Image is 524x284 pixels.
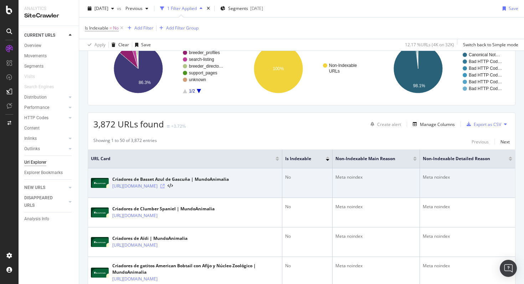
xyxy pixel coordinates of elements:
a: HTTP Codes [24,114,67,122]
div: 12.17 % URLs ( 4K on 32K ) [405,42,454,48]
div: Add Filter [134,25,153,31]
button: Switch back to Simple mode [460,39,518,51]
div: Content [24,125,40,132]
div: No [285,233,330,240]
a: Overview [24,42,74,49]
div: Switch back to Simple mode [463,42,518,48]
div: Segments [24,63,43,70]
div: Explorer Bookmarks [24,169,63,177]
text: Bad HTTP Cod… [469,66,502,71]
text: breeder_profiles [189,50,220,55]
div: Movements [24,52,47,60]
button: Manage Columns [410,120,455,128]
div: Previous [472,139,489,145]
div: NEW URLS [24,184,45,191]
a: Explorer Bookmarks [24,169,74,177]
text: 86.3% [139,80,151,85]
div: No [285,204,330,210]
svg: A chart. [93,38,230,100]
button: Add Filter [125,24,153,32]
div: Meta noindex [423,263,512,269]
img: main image [91,237,109,247]
text: URLs [329,69,340,74]
div: Meta noindex [335,233,417,240]
span: = [109,25,112,31]
span: vs [117,5,123,11]
div: Criadores de Aïdi | MundoAnimalia [112,235,187,242]
text: search-listing [189,57,214,62]
text: 98.1% [413,83,425,88]
div: Visits [24,73,35,80]
a: Outlinks [24,145,67,153]
text: breeder_directo… [189,64,223,69]
a: Distribution [24,94,67,101]
a: Visits [24,73,42,80]
button: Export as CSV [464,119,501,130]
div: Create alert [377,121,401,127]
div: Save [141,42,151,48]
a: Visit Online Page [160,184,165,188]
img: main image [91,268,109,278]
div: Analytics [24,6,73,12]
div: Manage Columns [420,121,455,127]
div: +3.72% [171,123,186,129]
button: Previous [472,137,489,146]
span: URL Card [91,156,274,162]
div: HTTP Codes [24,114,48,122]
a: [URL][DOMAIN_NAME] [112,183,158,190]
text: Bad HTTP Cod… [469,79,502,84]
text: Bad HTTP Cod… [469,59,502,64]
a: CURRENT URLS [24,32,67,39]
div: Criadores de gatitos American Bobtail con Afijo y Núcleo Zoológico | MundoAnimalia [112,263,279,275]
button: 1 Filter Applied [157,3,205,14]
div: Save [509,5,518,11]
button: Clear [109,39,129,51]
div: Apply [94,42,106,48]
svg: A chart. [233,38,370,100]
button: Apply [85,39,106,51]
span: Is Indexable [285,156,315,162]
a: Analysis Info [24,215,74,223]
div: Analysis Info [24,215,49,223]
text: unknown [189,77,206,82]
div: Criadores de Clumber Spaniel | MundoAnimalia [112,206,215,212]
div: Search Engines [24,83,54,91]
div: Outlinks [24,145,40,153]
text: Non-Indexable [329,63,357,68]
text: Canonical Not… [469,52,500,57]
div: No [285,263,330,269]
text: 100% [273,66,284,71]
span: No [113,23,119,33]
div: 1 Filter Applied [167,5,197,11]
button: [DATE] [85,3,117,14]
div: SiteCrawler [24,12,73,20]
div: Open Intercom Messenger [500,260,517,277]
a: Url Explorer [24,159,74,166]
button: Segments[DATE] [217,3,266,14]
button: Save [132,39,151,51]
div: Criadores de Basset Azul de Gascuña | MundoAnimalia [112,176,229,183]
text: 1/2 [189,89,195,94]
button: Create alert [368,119,401,130]
div: Next [500,139,510,145]
a: DISAPPEARED URLS [24,194,67,209]
div: Clear [118,42,129,48]
a: [URL][DOMAIN_NAME] [112,212,158,219]
div: Meta noindex [335,263,417,269]
div: Meta noindex [423,174,512,180]
button: Next [500,137,510,146]
span: Previous [123,5,143,11]
div: Export as CSV [474,121,501,127]
span: Is Indexable [85,25,108,31]
a: Movements [24,52,74,60]
span: 2025 Aug. 28th [94,5,108,11]
div: Add Filter Group [166,25,199,31]
div: Meta noindex [423,204,512,210]
div: Performance [24,104,49,111]
div: Meta noindex [335,174,417,180]
button: View HTML Source [168,184,173,189]
div: A chart. [373,38,510,100]
a: Performance [24,104,67,111]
